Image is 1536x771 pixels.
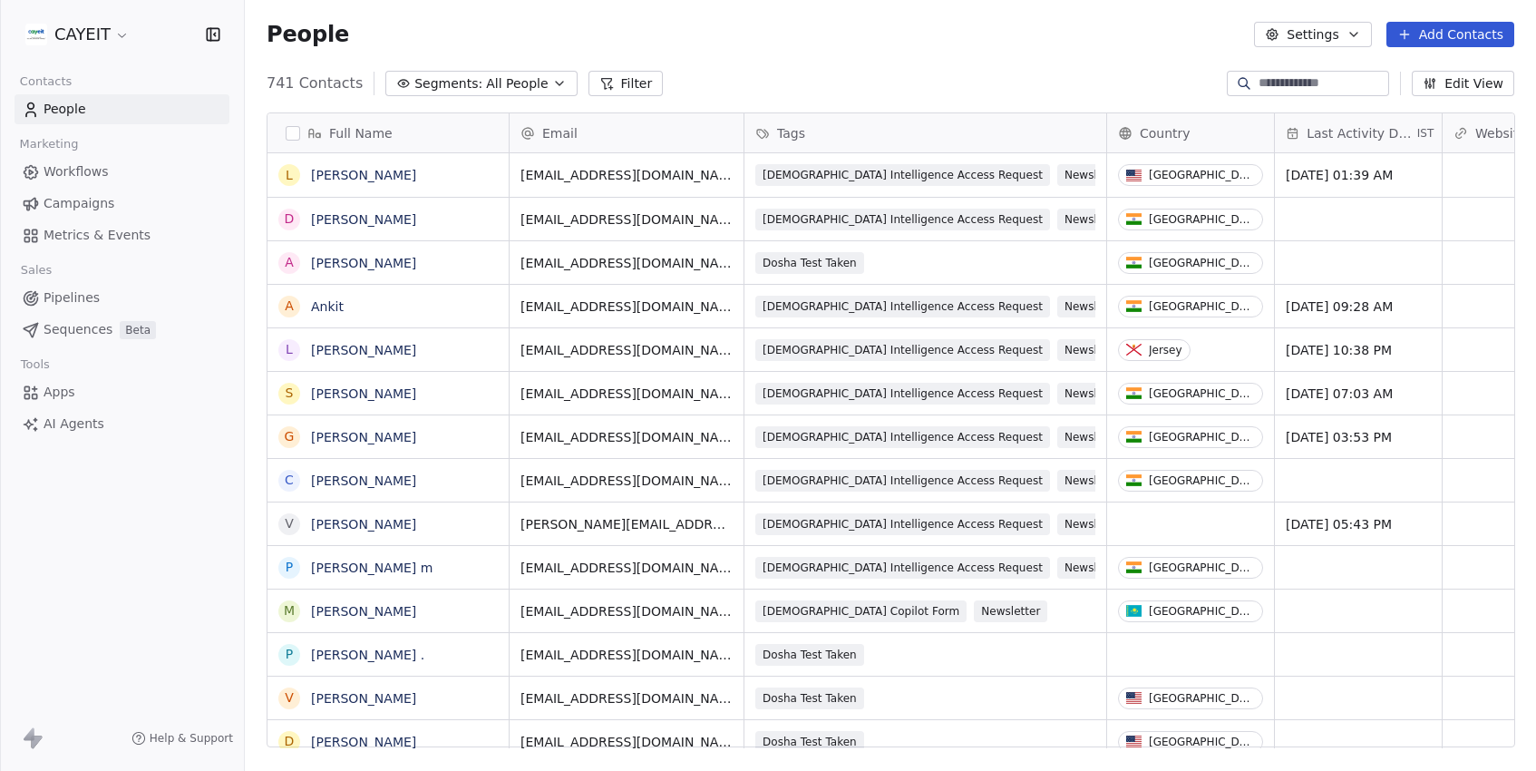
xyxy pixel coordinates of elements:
[311,256,416,270] a: [PERSON_NAME]
[520,733,733,751] span: [EMAIL_ADDRESS][DOMAIN_NAME]
[1286,385,1431,403] span: [DATE] 07:03 AM
[755,339,1050,361] span: [DEMOGRAPHIC_DATA] Intelligence Access Request
[286,166,293,185] div: L
[44,415,104,434] span: AI Agents
[1286,515,1431,533] span: [DATE] 05:43 PM
[1286,341,1431,359] span: [DATE] 10:38 PM
[520,254,733,272] span: [EMAIL_ADDRESS][DOMAIN_NAME]
[1412,71,1514,96] button: Edit View
[1286,298,1431,316] span: [DATE] 09:28 AM
[311,343,416,357] a: [PERSON_NAME]
[755,644,864,666] span: Dosha Test Taken
[15,94,229,124] a: People
[311,648,424,662] a: [PERSON_NAME] .
[1475,124,1526,142] span: Website
[311,430,416,444] a: [PERSON_NAME]
[44,320,112,339] span: Sequences
[286,340,293,359] div: l
[755,513,1050,535] span: [DEMOGRAPHIC_DATA] Intelligence Access Request
[131,731,233,746] a: Help & Support
[520,602,733,620] span: [EMAIL_ADDRESS][DOMAIN_NAME]
[15,220,229,250] a: Metrics & Events
[1057,426,1131,448] span: Newsletter
[311,735,416,749] a: [PERSON_NAME]
[1057,164,1131,186] span: Newsletter
[1149,561,1255,574] div: [GEOGRAPHIC_DATA]
[1149,431,1255,444] div: [GEOGRAPHIC_DATA]
[15,283,229,313] a: Pipelines
[1275,113,1442,152] div: Last Activity DateIST
[1107,113,1274,152] div: Country
[520,385,733,403] span: [EMAIL_ADDRESS][DOMAIN_NAME]
[1417,126,1434,141] span: IST
[12,131,86,158] span: Marketing
[755,209,1050,230] span: [DEMOGRAPHIC_DATA] Intelligence Access Request
[1057,339,1131,361] span: Newsletter
[744,113,1106,152] div: Tags
[267,21,349,48] span: People
[520,559,733,577] span: [EMAIL_ADDRESS][DOMAIN_NAME]
[15,377,229,407] a: Apps
[1057,209,1131,230] span: Newsletter
[285,210,295,229] div: D
[44,100,86,119] span: People
[120,321,156,339] span: Beta
[286,645,293,664] div: P
[486,74,548,93] span: All People
[286,384,294,403] div: S
[311,604,416,619] a: [PERSON_NAME]
[1057,296,1131,317] span: Newsletter
[1149,213,1255,226] div: [GEOGRAPHIC_DATA]
[520,472,733,490] span: [EMAIL_ADDRESS][DOMAIN_NAME]
[1286,166,1431,184] span: [DATE] 01:39 AM
[755,688,864,709] span: Dosha Test Taken
[1057,383,1131,405] span: Newsletter
[755,296,1050,317] span: [DEMOGRAPHIC_DATA] Intelligence Access Request
[520,298,733,316] span: [EMAIL_ADDRESS][DOMAIN_NAME]
[520,166,733,184] span: [EMAIL_ADDRESS][DOMAIN_NAME]
[44,288,100,307] span: Pipelines
[311,386,416,401] a: [PERSON_NAME]
[44,383,75,402] span: Apps
[311,168,416,182] a: [PERSON_NAME]
[1140,124,1191,142] span: Country
[311,473,416,488] a: [PERSON_NAME]
[1286,428,1431,446] span: [DATE] 03:53 PM
[284,601,295,620] div: m
[974,600,1047,622] span: Newsletter
[285,688,294,708] div: V
[15,189,229,219] a: Campaigns
[285,732,295,751] div: D
[13,257,60,284] span: Sales
[588,71,664,96] button: Filter
[755,252,864,274] span: Dosha Test Taken
[1057,557,1131,579] span: Newsletter
[542,124,578,142] span: Email
[755,426,1050,448] span: [DEMOGRAPHIC_DATA] Intelligence Access Request
[15,409,229,439] a: AI Agents
[1307,124,1414,142] span: Last Activity Date
[44,162,109,181] span: Workflows
[311,691,416,706] a: [PERSON_NAME]
[1149,605,1255,618] div: [GEOGRAPHIC_DATA]
[755,470,1050,492] span: [DEMOGRAPHIC_DATA] Intelligence Access Request
[755,557,1050,579] span: [DEMOGRAPHIC_DATA] Intelligence Access Request
[311,299,344,314] a: Ankit
[1057,470,1131,492] span: Newsletter
[44,194,114,213] span: Campaigns
[520,646,733,664] span: [EMAIL_ADDRESS][DOMAIN_NAME]
[285,471,294,490] div: C
[1149,692,1255,705] div: [GEOGRAPHIC_DATA]
[311,561,433,575] a: [PERSON_NAME] m
[1149,169,1255,181] div: [GEOGRAPHIC_DATA]
[520,210,733,229] span: [EMAIL_ADDRESS][DOMAIN_NAME]
[285,297,294,316] div: A
[755,383,1050,405] span: [DEMOGRAPHIC_DATA] Intelligence Access Request
[15,315,229,345] a: SequencesBeta
[414,74,482,93] span: Segments:
[267,153,510,748] div: grid
[311,517,416,532] a: [PERSON_NAME]
[286,558,293,577] div: P
[285,427,295,446] div: G
[1149,387,1255,400] div: [GEOGRAPHIC_DATA]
